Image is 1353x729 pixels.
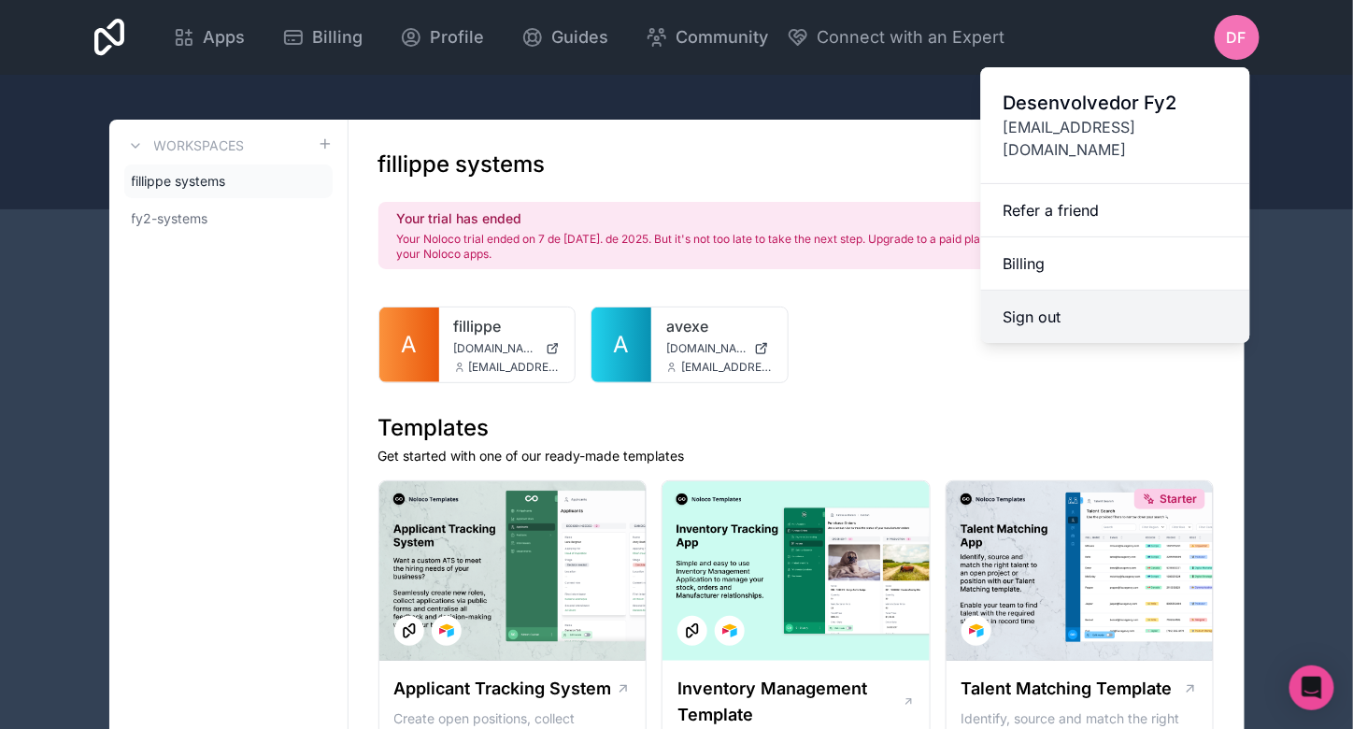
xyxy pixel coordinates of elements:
span: Starter [1160,492,1197,507]
img: Airtable Logo [969,623,984,638]
h1: Applicant Tracking System [394,676,612,702]
img: Airtable Logo [722,623,737,638]
span: DF [1227,26,1246,49]
button: Sign out [981,291,1250,343]
span: Billing [312,24,363,50]
a: fillippe [454,315,561,337]
span: Connect with an Expert [817,24,1004,50]
a: [DOMAIN_NAME] [666,341,773,356]
span: [EMAIL_ADDRESS][DOMAIN_NAME] [681,360,773,375]
span: Profile [430,24,484,50]
a: A [591,307,651,382]
a: fy2-systems [124,202,333,236]
span: Apps [203,24,245,50]
a: A [379,307,439,382]
p: Get started with one of our ready-made templates [378,447,1215,465]
span: [DOMAIN_NAME] [454,341,539,356]
h2: Your trial has ended [397,209,1064,228]
p: Your Noloco trial ended on 7 de [DATE]. de 2025. But it's not too late to take the next step. Upg... [397,232,1064,262]
h1: Templates [378,413,1215,443]
span: [EMAIL_ADDRESS][DOMAIN_NAME] [1004,116,1228,161]
a: Refer a friend [981,184,1250,237]
span: [EMAIL_ADDRESS][DOMAIN_NAME] [469,360,561,375]
span: Community [676,24,768,50]
h1: fillippe systems [378,150,546,179]
a: Workspaces [124,135,245,157]
a: fillippe systems [124,164,333,198]
span: [DOMAIN_NAME] [666,341,747,356]
a: Community [631,17,783,58]
a: Guides [506,17,623,58]
h3: Workspaces [154,136,245,155]
span: fy2-systems [132,209,208,228]
div: Open Intercom Messenger [1289,665,1334,710]
img: Airtable Logo [439,623,454,638]
button: Connect with an Expert [787,24,1004,50]
span: Desenvolvedor Fy2 [1004,90,1228,116]
span: A [614,330,630,360]
span: Guides [551,24,608,50]
span: A [401,330,417,360]
a: Apps [158,17,260,58]
span: fillippe systems [132,172,226,191]
h1: Talent Matching Template [961,676,1173,702]
a: Billing [981,237,1250,291]
a: [DOMAIN_NAME] [454,341,561,356]
a: avexe [666,315,773,337]
a: Billing [267,17,377,58]
h1: Inventory Management Template [677,676,902,728]
a: Profile [385,17,499,58]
